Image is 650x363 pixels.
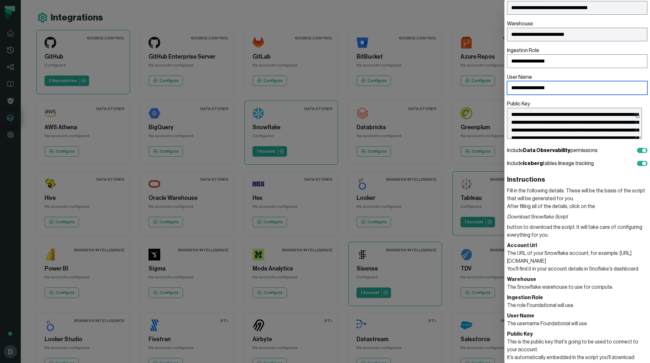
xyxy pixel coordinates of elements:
[523,161,543,166] b: Iceberg
[507,242,647,273] section: The URL of your Snowflake account, for example: [URL][DOMAIN_NAME] You'll find it in your account...
[507,294,647,301] header: Ingestion Role
[507,160,594,167] span: Include tables lineage tracking
[507,312,647,328] section: The username Foundational will use.
[507,1,647,15] input: Account URL
[523,148,570,153] b: Data Observability
[507,275,647,283] header: Warehouse
[507,275,647,291] section: The Snowflake warehouse to use for compute.
[507,213,647,221] i: Download Snowflake Script
[507,20,647,41] label: Warehouse
[507,108,642,139] textarea: Public Key
[507,312,647,320] header: User Name
[507,73,647,95] label: User Name
[507,294,647,309] section: The role Foundational will use.
[507,54,647,68] input: Ingestion Role
[507,147,598,154] span: Include permissions
[507,81,647,95] input: User Name
[507,330,647,338] header: Public Key
[507,242,647,249] header: Account Url
[507,28,647,41] input: Warehouse
[507,100,647,141] label: Public Key
[632,110,642,121] button: Public Key
[507,47,647,68] label: Ingestion Role
[507,175,647,184] header: Instructions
